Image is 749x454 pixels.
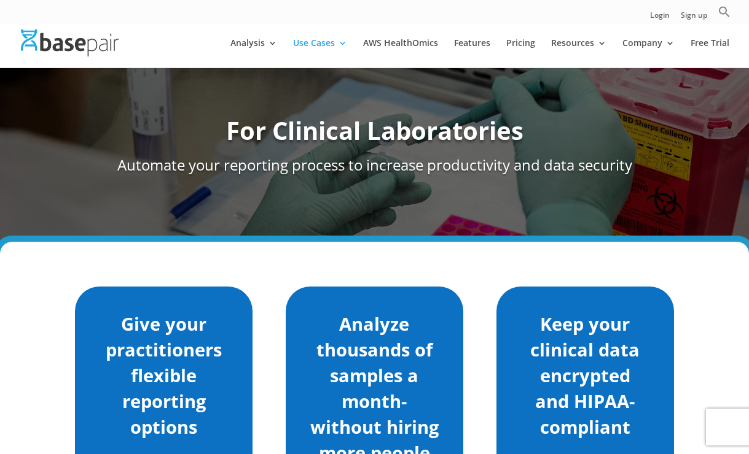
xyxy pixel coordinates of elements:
[293,39,347,67] a: Use Cases
[718,6,731,18] svg: Search
[226,113,524,147] strong: For Clinical Laboratories
[21,29,119,56] img: Basepair
[681,12,707,25] a: Sign up
[41,155,708,182] h2: Automate your reporting process to increase productivity and data security
[230,39,277,67] a: Analysis
[622,39,675,67] a: Company
[454,39,490,67] a: Features
[650,12,670,25] a: Login
[551,39,606,67] a: Resources
[363,39,438,67] a: AWS HealthOmics
[100,311,228,446] h2: Give your practitioners flexible reporting options
[521,311,649,446] h2: Keep your clinical data encrypted and HIPAA-compliant
[691,39,729,67] a: Free Trial
[506,39,535,67] a: Pricing
[718,6,731,25] a: Search Icon Link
